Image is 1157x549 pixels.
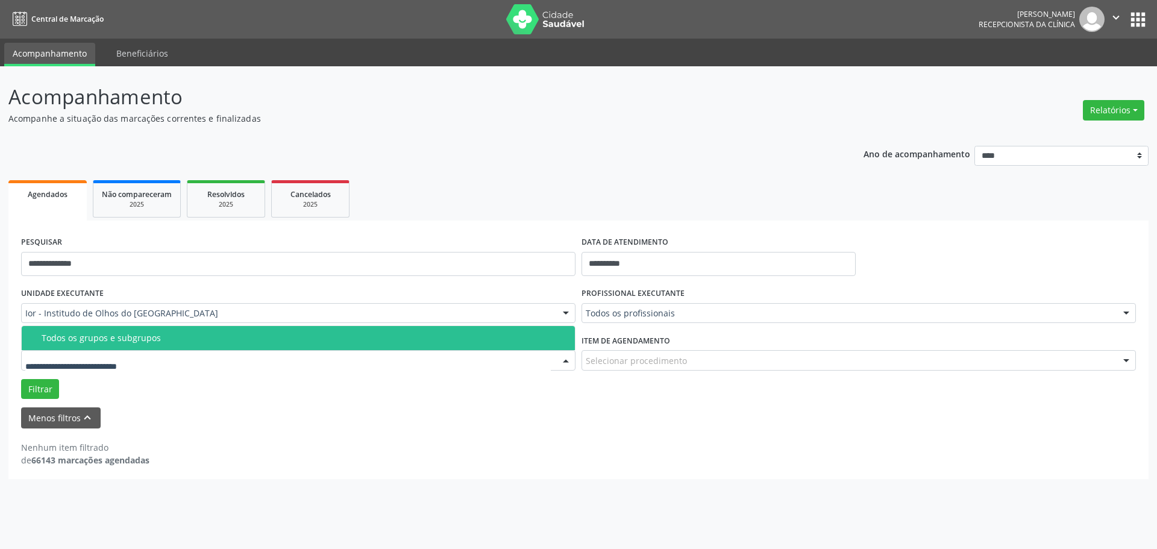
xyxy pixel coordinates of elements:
[21,284,104,303] label: UNIDADE EXECUTANTE
[1079,7,1105,32] img: img
[196,200,256,209] div: 2025
[21,454,149,466] div: de
[108,43,177,64] a: Beneficiários
[979,9,1075,19] div: [PERSON_NAME]
[979,19,1075,30] span: Recepcionista da clínica
[864,146,970,161] p: Ano de acompanhamento
[102,200,172,209] div: 2025
[582,284,685,303] label: PROFISSIONAL EXECUTANTE
[28,189,67,199] span: Agendados
[280,200,340,209] div: 2025
[1109,11,1123,24] i: 
[21,441,149,454] div: Nenhum item filtrado
[8,112,806,125] p: Acompanhe a situação das marcações correntes e finalizadas
[25,307,551,319] span: Ior - Institudo de Olhos do [GEOGRAPHIC_DATA]
[290,189,331,199] span: Cancelados
[8,82,806,112] p: Acompanhamento
[21,233,62,252] label: PESQUISAR
[586,354,687,367] span: Selecionar procedimento
[31,14,104,24] span: Central de Marcação
[102,189,172,199] span: Não compareceram
[582,331,670,350] label: Item de agendamento
[8,9,104,29] a: Central de Marcação
[1105,7,1127,32] button: 
[81,411,94,424] i: keyboard_arrow_up
[21,407,101,428] button: Menos filtroskeyboard_arrow_up
[4,43,95,66] a: Acompanhamento
[1083,100,1144,121] button: Relatórios
[21,379,59,400] button: Filtrar
[582,233,668,252] label: DATA DE ATENDIMENTO
[586,307,1111,319] span: Todos os profissionais
[42,333,568,343] div: Todos os grupos e subgrupos
[31,454,149,466] strong: 66143 marcações agendadas
[1127,9,1149,30] button: apps
[207,189,245,199] span: Resolvidos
